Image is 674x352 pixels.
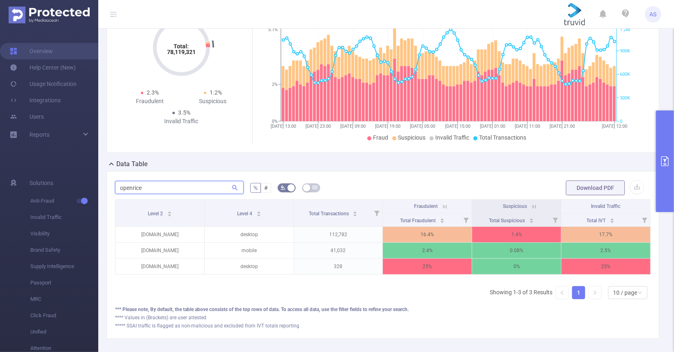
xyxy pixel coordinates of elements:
[375,124,400,129] tspan: [DATE] 19:00
[588,286,602,299] li: Next Page
[398,134,425,141] span: Suspicious
[480,124,505,129] tspan: [DATE] 01:00
[30,307,98,324] span: Click Fraud
[591,203,621,209] span: Invalid Traffic
[30,226,98,242] span: Visibility
[256,210,261,212] i: icon: caret-up
[294,227,383,242] p: 112,782
[566,181,625,195] button: Download PDF
[472,227,561,242] p: 1.4%
[435,134,469,141] span: Invalid Traffic
[10,108,44,125] a: Users
[515,124,540,129] tspan: [DATE] 11:00
[30,291,98,307] span: MRC
[10,59,76,76] a: Help Center (New)
[237,211,253,217] span: Level 4
[490,286,552,299] li: Showing 1-3 of 3 Results
[503,203,527,209] span: Suspicious
[400,218,437,223] span: Total Fraudulent
[147,89,159,96] span: 2.3%
[29,131,50,138] span: Reports
[650,6,657,23] span: AS
[620,95,630,101] tspan: 300K
[115,243,204,258] p: [DOMAIN_NAME]
[30,209,98,226] span: Invalid Traffic
[440,217,445,222] div: Sort
[178,109,190,116] span: 3.5%
[181,97,244,106] div: Suspicious
[205,243,294,258] p: mobile
[610,217,615,222] div: Sort
[118,97,181,106] div: Fraudulent
[440,220,444,222] i: icon: caret-down
[383,227,472,242] p: 16.4%
[593,290,597,295] i: icon: right
[174,43,189,50] tspan: Total:
[9,7,90,23] img: Protected Media
[489,218,526,223] span: Total Suspicious
[371,200,382,226] i: Filter menu
[205,259,294,274] p: desktop
[620,27,630,33] tspan: 1.2M
[620,119,622,124] tspan: 0
[205,227,294,242] p: desktop
[460,213,472,226] i: Filter menu
[167,213,172,216] i: icon: caret-down
[30,193,98,209] span: Anti-Fraud
[264,185,268,191] span: #
[550,213,561,226] i: Filter menu
[414,203,438,209] span: Fraudulent
[272,82,278,87] tspan: 2%
[610,217,615,219] i: icon: caret-up
[256,213,261,216] i: icon: caret-down
[294,259,383,274] p: 328
[116,159,148,169] h2: Data Table
[353,213,357,216] i: icon: caret-down
[373,134,388,141] span: Fraud
[440,217,444,219] i: icon: caret-up
[167,210,172,215] div: Sort
[167,210,172,212] i: icon: caret-up
[272,119,278,124] tspan: 0%
[29,126,50,143] a: Reports
[115,314,651,321] div: **** Values in (Brackets) are user attested
[167,49,196,55] tspan: 78,119,321
[29,175,53,191] span: Solutions
[550,124,575,129] tspan: [DATE] 21:00
[148,211,164,217] span: Level 2
[556,286,569,299] li: Previous Page
[309,211,350,217] span: Total Transactions
[410,124,436,129] tspan: [DATE] 05:00
[150,117,213,126] div: Invalid Traffic
[30,258,98,275] span: Supply Intelligence
[560,290,565,295] i: icon: left
[561,259,650,274] p: 25%
[353,210,357,215] div: Sort
[472,243,561,258] p: 0.08%
[561,227,650,242] p: 17.7%
[115,259,204,274] p: [DOMAIN_NAME]
[268,27,278,33] tspan: 5.1%
[10,76,77,92] a: Usage Notification
[602,124,627,129] tspan: [DATE] 12:00
[620,72,630,77] tspan: 600K
[271,124,296,129] tspan: [DATE] 13:00
[529,217,534,222] div: Sort
[210,89,222,96] span: 1.2%
[639,213,650,226] i: Filter menu
[383,243,472,258] p: 2.4%
[280,185,285,190] i: icon: bg-colors
[610,220,615,222] i: icon: caret-down
[115,227,204,242] p: [DOMAIN_NAME]
[294,243,383,258] p: 41,032
[256,210,261,215] div: Sort
[613,287,637,299] div: 10 / page
[353,210,357,212] i: icon: caret-up
[30,324,98,340] span: Unified
[340,124,366,129] tspan: [DATE] 09:00
[529,220,534,222] i: icon: caret-down
[10,92,61,108] a: Integrations
[305,124,331,129] tspan: [DATE] 23:00
[561,243,650,258] p: 2.5%
[572,287,585,299] a: 1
